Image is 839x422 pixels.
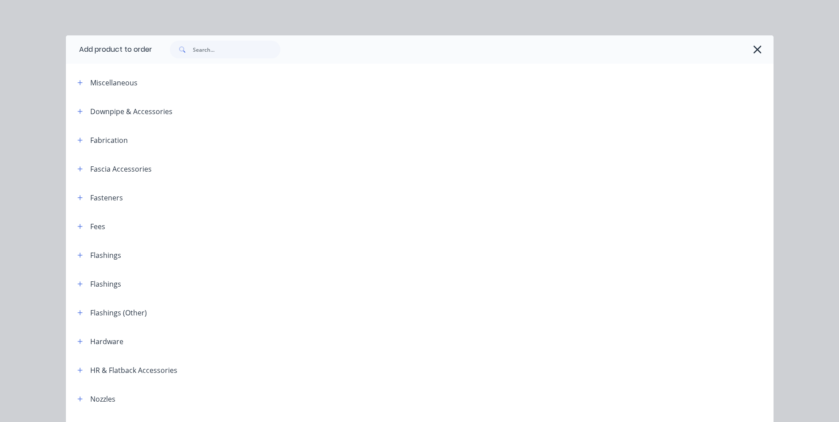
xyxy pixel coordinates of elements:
[193,41,280,58] input: Search...
[90,365,177,376] div: HR & Flatback Accessories
[66,35,152,64] div: Add product to order
[90,336,123,347] div: Hardware
[90,135,128,146] div: Fabrication
[90,77,138,88] div: Miscellaneous
[90,250,121,261] div: Flashings
[90,221,105,232] div: Fees
[90,192,123,203] div: Fasteners
[90,279,121,289] div: Flashings
[90,164,152,174] div: Fascia Accessories
[90,307,147,318] div: Flashings (Other)
[90,106,172,117] div: Downpipe & Accessories
[90,394,115,404] div: Nozzles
